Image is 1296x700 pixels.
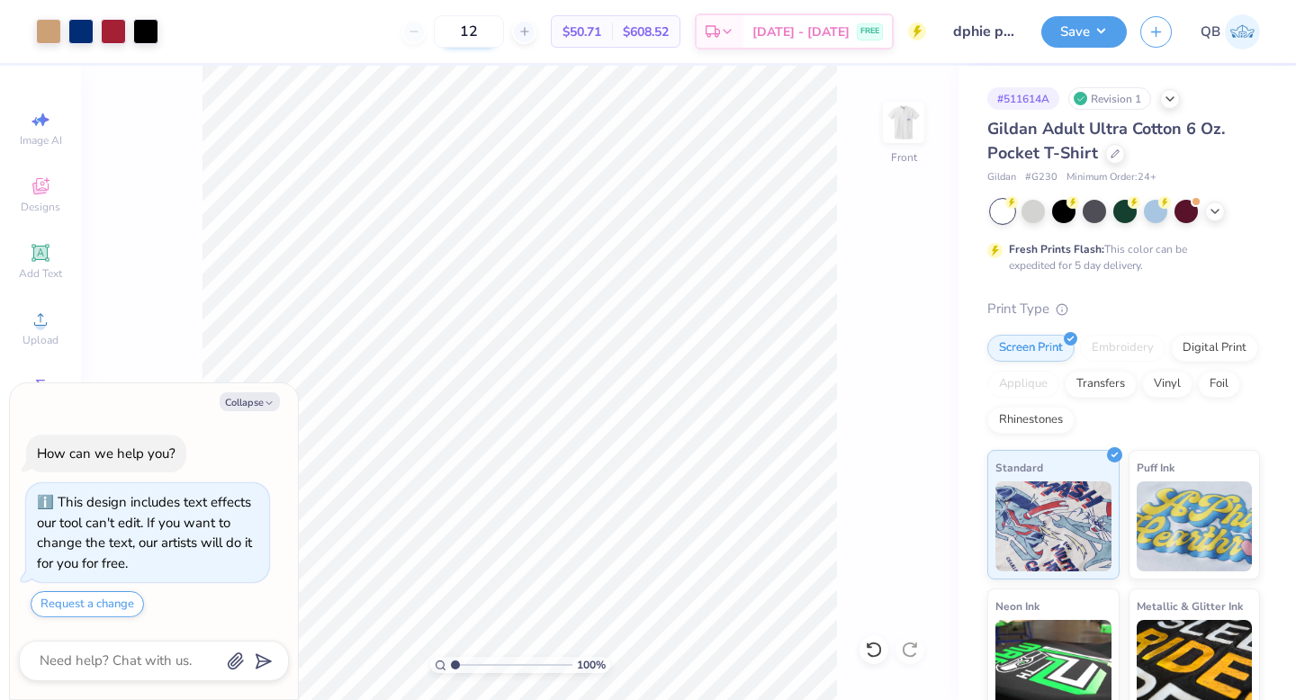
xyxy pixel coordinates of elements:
div: Screen Print [987,335,1075,362]
span: $608.52 [623,22,669,41]
button: Collapse [220,392,280,411]
strong: Fresh Prints Flash: [1009,242,1104,256]
span: Gildan [987,170,1016,185]
div: Applique [987,371,1059,398]
input: – – [434,15,504,48]
span: Minimum Order: 24 + [1066,170,1156,185]
div: Print Type [987,299,1260,319]
div: How can we help you? [37,444,175,462]
span: Neon Ink [995,597,1039,615]
span: [DATE] - [DATE] [752,22,850,41]
div: Digital Print [1171,335,1258,362]
div: Revision 1 [1068,87,1151,110]
div: Embroidery [1080,335,1165,362]
a: QB [1201,14,1260,49]
span: $50.71 [562,22,601,41]
span: Metallic & Glitter Ink [1137,597,1243,615]
span: Puff Ink [1137,458,1174,477]
button: Save [1041,16,1127,48]
div: Vinyl [1142,371,1192,398]
img: Puff Ink [1137,481,1253,571]
div: This color can be expedited for 5 day delivery. [1009,241,1230,274]
div: This design includes text effects our tool can't edit. If you want to change the text, our artist... [37,493,252,572]
span: Gildan Adult Ultra Cotton 6 Oz. Pocket T-Shirt [987,118,1225,164]
span: Add Text [19,266,62,281]
span: QB [1201,22,1220,42]
span: FREE [860,25,879,38]
div: Front [891,149,917,166]
span: Upload [22,333,58,347]
img: Front [886,104,922,140]
button: Request a change [31,591,144,617]
input: Untitled Design [940,13,1028,49]
div: Foil [1198,371,1240,398]
img: Quinn Brown [1225,14,1260,49]
span: Image AI [20,133,62,148]
span: Standard [995,458,1043,477]
div: # 511614A [987,87,1059,110]
span: Designs [21,200,60,214]
div: Rhinestones [987,407,1075,434]
img: Standard [995,481,1111,571]
div: Transfers [1065,371,1137,398]
span: 100 % [577,657,606,673]
span: # G230 [1025,170,1057,185]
